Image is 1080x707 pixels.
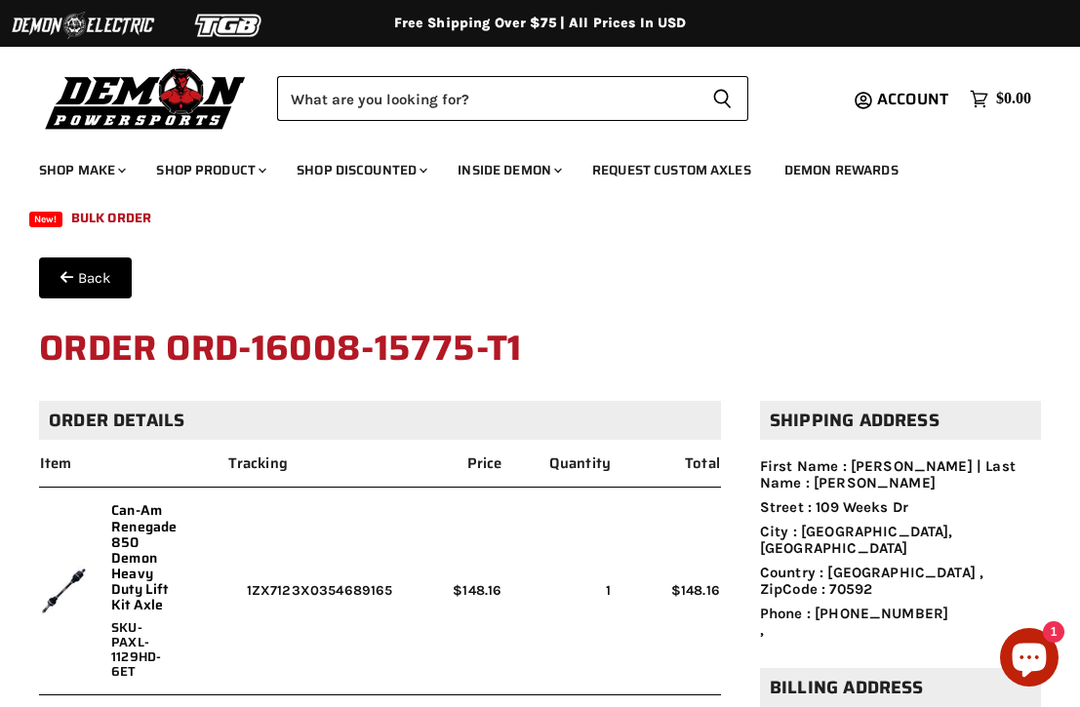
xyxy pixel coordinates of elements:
ul: Main menu [24,142,1026,238]
th: Tracking [227,454,394,488]
a: Shop Product [141,150,278,190]
li: City : [GEOGRAPHIC_DATA], [GEOGRAPHIC_DATA] [760,524,1041,558]
th: Total [612,454,721,488]
span: $148.16 [453,582,501,599]
h2: Shipping address [760,401,1041,441]
img: TGB Logo 2 [156,7,302,44]
th: Price [393,454,502,488]
img: Demon Electric Logo 2 [10,7,156,44]
a: Request Custom Axles [578,150,766,190]
a: Demon Rewards [770,150,913,190]
span: New! [29,212,62,227]
button: Search [697,76,748,121]
inbox-online-store-chat: Shopify online store chat [994,628,1064,691]
a: Bulk Order [57,198,166,238]
img: Can-Am Renegade 850 Demon Heavy Duty Lift Kit Axle - SKU-PAXL-1129HD-6ET [39,567,88,615]
a: Shop Discounted [282,150,439,190]
button: Back [39,257,132,298]
a: Account [868,91,960,108]
td: 1 [502,488,612,694]
span: $148.16 [671,582,720,599]
input: Search [277,76,697,121]
span: $0.00 [996,90,1031,108]
a: $0.00 [960,85,1041,113]
li: First Name : [PERSON_NAME] | Last Name : [PERSON_NAME] [760,458,1041,492]
h2: Order details [39,401,721,441]
a: Inside Demon [443,150,574,190]
h1: Order ORD-16008-15775-T1 [39,318,1041,380]
li: Phone : [PHONE_NUMBER] [760,606,1041,622]
th: Item [39,454,227,488]
td: 1ZX7123X0354689165 [227,488,394,694]
a: Can-Am Renegade 850 Demon Heavy Duty Lift Kit Axle [111,502,177,612]
img: Demon Powersports [39,63,253,133]
span: Account [877,87,948,111]
ul: , [760,458,1041,639]
li: Street : 109 Weeks Dr [760,499,1041,516]
span: SKU-PAXL-1129HD-6ET [111,620,141,679]
form: Product [277,76,748,121]
a: Shop Make [24,150,138,190]
li: Country : [GEOGRAPHIC_DATA] , ZipCode : 70592 [760,565,1041,599]
th: Quantity [502,454,612,488]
